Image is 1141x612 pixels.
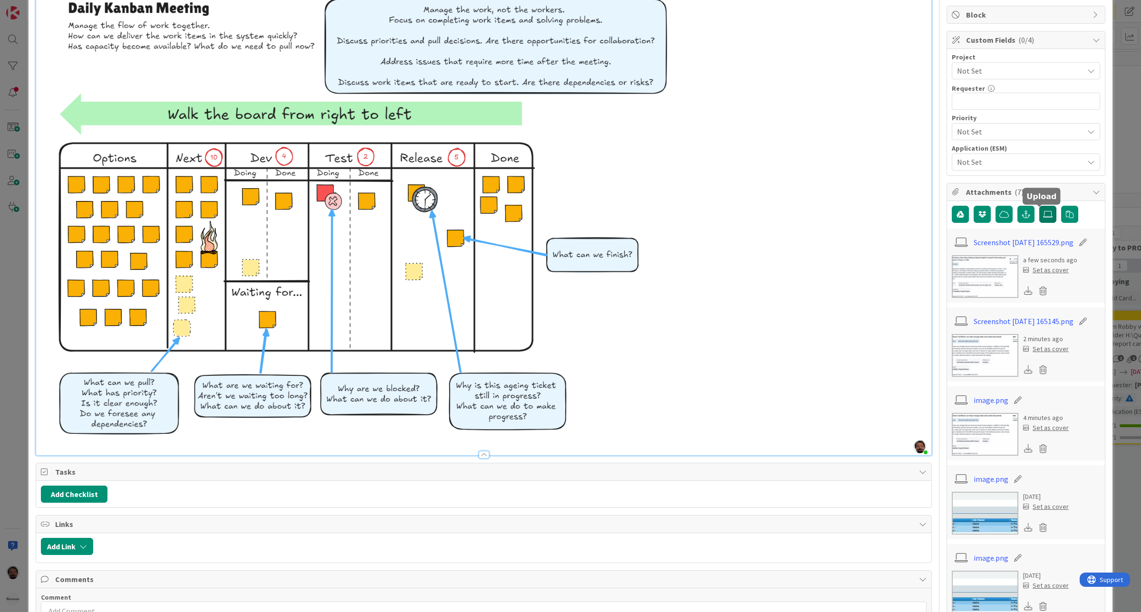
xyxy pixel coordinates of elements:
span: ( 7 ) [1015,187,1024,197]
span: Comments [55,574,914,585]
span: Comment [41,593,71,602]
div: Application (ESM) [952,145,1100,152]
div: [DATE] [1023,492,1069,502]
button: Add Link [41,538,93,555]
a: image.png [974,552,1008,564]
div: [DATE] [1023,571,1069,581]
div: a few seconds ago [1023,255,1077,265]
div: Priority [952,115,1100,121]
div: Project [952,54,1100,60]
div: Download [1023,285,1034,297]
div: Download [1023,442,1034,455]
div: Set as cover [1023,265,1069,275]
span: Block [966,9,1088,20]
div: Set as cover [1023,581,1069,591]
h5: Upload [1026,191,1056,201]
div: 4 minutes ago [1023,413,1069,423]
div: Download [1023,363,1034,376]
a: Screenshot [DATE] 165529.png [974,237,1073,248]
a: Screenshot [DATE] 165145.png [974,316,1073,327]
div: Set as cover [1023,502,1069,512]
span: Not Set [957,125,1079,138]
label: Requester [952,84,985,93]
span: Support [20,1,43,13]
div: Download [1023,521,1034,534]
span: Attachments [966,186,1088,198]
button: Add Checklist [41,486,107,503]
div: 2 minutes ago [1023,334,1069,344]
span: Links [55,518,914,530]
span: ( 0/4 ) [1018,35,1034,45]
img: OnCl7LGpK6aSgKCc2ZdSmTqaINaX6qd1.png [913,440,927,453]
span: Not Set [957,155,1079,169]
div: Set as cover [1023,423,1069,433]
a: image.png [974,473,1008,485]
span: Tasks [55,466,914,478]
div: Set as cover [1023,344,1069,354]
a: image.png [974,394,1008,406]
span: Not Set [957,64,1079,77]
span: Custom Fields [966,34,1088,46]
